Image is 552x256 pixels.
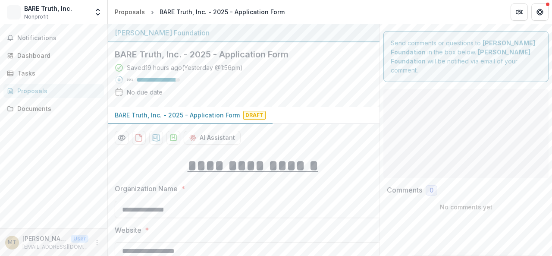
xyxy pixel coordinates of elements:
[115,49,359,60] h2: BARE Truth, Inc. - 2025 - Application Form
[17,69,97,78] div: Tasks
[430,187,433,194] span: 0
[92,237,102,248] button: More
[115,225,141,235] p: Website
[132,131,146,145] button: download-proposal
[511,3,528,21] button: Partners
[243,111,266,120] span: Draft
[17,35,100,42] span: Notifications
[166,131,180,145] button: download-proposal
[8,240,16,245] div: Miranda Taylor
[111,6,288,18] nav: breadcrumb
[115,131,129,145] button: Preview 5c8fd5a9-51bf-46ca-8f8d-c955df2a6b94-0.pdf
[17,86,97,95] div: Proposals
[115,111,240,120] p: BARE Truth, Inc. - 2025 - Application Form
[149,131,163,145] button: download-proposal
[127,77,133,83] p: 90 %
[127,63,243,72] div: Saved 19 hours ago ( Yesterday @ 1:56pm )
[115,183,178,194] p: Organization Name
[22,243,88,251] p: [EMAIL_ADDRESS][DOMAIN_NAME]
[531,3,549,21] button: Get Help
[111,6,148,18] a: Proposals
[184,131,241,145] button: AI Assistant
[24,4,72,13] div: BARE Truth, Inc.
[17,51,97,60] div: Dashboard
[387,186,422,194] h2: Comments
[17,104,97,113] div: Documents
[24,13,48,21] span: Nonprofit
[3,101,104,116] a: Documents
[115,28,373,38] div: [PERSON_NAME] Foundation
[3,48,104,63] a: Dashboard
[387,202,545,212] p: No comments yet
[383,31,549,82] div: Send comments or questions to in the box below. will be notified via email of your comment.
[71,235,88,243] p: User
[160,7,285,16] div: BARE Truth, Inc. - 2025 - Application Form
[22,234,67,243] p: [PERSON_NAME]
[115,7,145,16] div: Proposals
[3,84,104,98] a: Proposals
[92,3,104,21] button: Open entity switcher
[3,66,104,80] a: Tasks
[3,31,104,45] button: Notifications
[127,88,163,97] div: No due date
